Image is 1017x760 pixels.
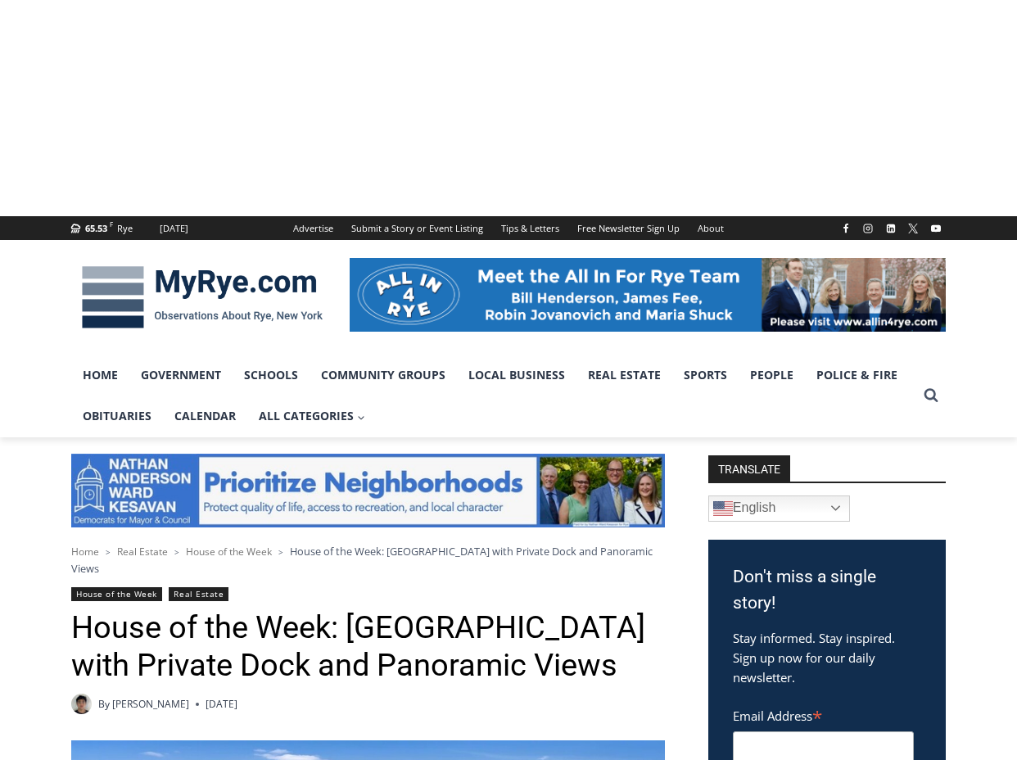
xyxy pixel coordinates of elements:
[568,216,689,240] a: Free Newsletter Sign Up
[206,696,237,712] time: [DATE]
[926,219,946,238] a: YouTube
[733,564,921,616] h3: Don't miss a single story!
[71,355,916,437] nav: Primary Navigation
[708,495,850,522] a: English
[106,546,111,558] span: >
[713,499,733,518] img: en
[492,216,568,240] a: Tips & Letters
[110,219,113,228] span: F
[672,355,739,396] a: Sports
[916,381,946,410] button: View Search Form
[233,355,310,396] a: Schools
[733,699,914,729] label: Email Address
[71,396,163,437] a: Obituaries
[739,355,805,396] a: People
[71,587,162,601] a: House of the Week
[342,216,492,240] a: Submit a Story or Event Listing
[71,544,653,575] span: House of the Week: [GEOGRAPHIC_DATA] with Private Dock and Panoramic Views
[805,355,909,396] a: Police & Fire
[169,587,228,601] a: Real Estate
[858,219,878,238] a: Instagram
[163,396,247,437] a: Calendar
[284,216,733,240] nav: Secondary Navigation
[117,221,133,236] div: Rye
[117,545,168,559] a: Real Estate
[129,355,233,396] a: Government
[71,543,665,577] nav: Breadcrumbs
[881,219,901,238] a: Linkedin
[259,407,365,425] span: All Categories
[71,694,92,714] a: Author image
[71,255,333,340] img: MyRye.com
[160,221,188,236] div: [DATE]
[278,546,283,558] span: >
[112,697,189,711] a: [PERSON_NAME]
[85,222,107,234] span: 65.53
[71,545,99,559] a: Home
[247,396,377,437] a: All Categories
[98,696,110,712] span: By
[733,628,921,687] p: Stay informed. Stay inspired. Sign up now for our daily newsletter.
[708,455,790,482] strong: TRANSLATE
[284,216,342,240] a: Advertise
[71,694,92,714] img: Patel, Devan - bio cropped 200x200
[576,355,672,396] a: Real Estate
[350,258,946,332] img: All in for Rye
[186,545,272,559] a: House of the Week
[71,609,665,684] h1: House of the Week: [GEOGRAPHIC_DATA] with Private Dock and Panoramic Views
[71,355,129,396] a: Home
[174,546,179,558] span: >
[903,219,923,238] a: X
[457,355,576,396] a: Local Business
[310,355,457,396] a: Community Groups
[836,219,856,238] a: Facebook
[689,216,733,240] a: About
